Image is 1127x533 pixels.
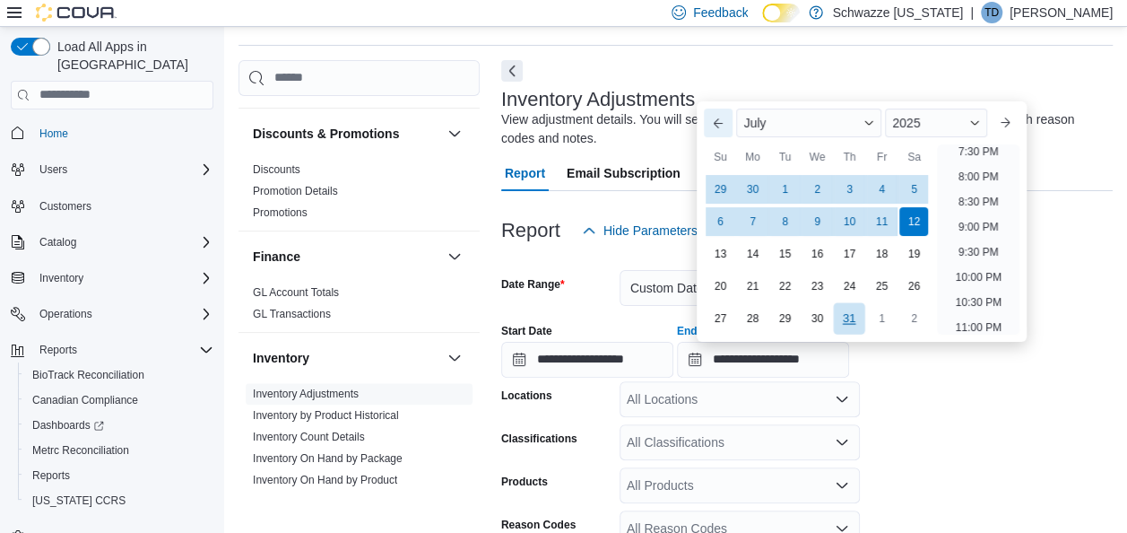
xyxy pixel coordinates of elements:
a: Canadian Compliance [25,389,145,411]
span: Operations [32,303,213,325]
div: day-15 [770,240,799,268]
div: Mo [738,143,767,171]
button: Open list of options [835,435,849,450]
div: day-30 [802,304,831,333]
button: Reports [4,337,221,363]
h3: Inventory Adjustments [501,89,695,110]
input: Press the down key to enter a popover containing a calendar. Press the escape key to close the po... [677,342,849,378]
li: 10:30 PM [948,292,1008,313]
span: Dashboards [25,415,213,436]
div: Button. Open the month selector. July is currently selected. [736,109,881,137]
span: Users [39,162,67,177]
button: Customers [4,193,221,219]
input: Dark Mode [762,4,800,22]
span: Users [32,159,213,180]
span: Inventory [32,267,213,289]
a: [US_STATE] CCRS [25,490,133,511]
span: GL Account Totals [253,285,339,300]
div: day-30 [738,175,767,204]
img: Cova [36,4,117,22]
div: Tim Defabbo-Winter JR [981,2,1002,23]
span: Promotion Details [253,184,338,198]
a: New Customers [253,83,329,96]
div: day-16 [802,240,831,268]
span: Reports [32,339,213,361]
label: Date Range [501,277,565,292]
div: day-8 [770,207,799,236]
button: Open list of options [835,478,849,493]
a: Inventory On Hand by Package [253,452,403,465]
label: Products [501,475,548,489]
button: Next [501,60,523,82]
button: Custom Date [620,270,860,306]
div: day-6 [706,207,734,236]
div: day-14 [738,240,767,268]
button: BioTrack Reconciliation [18,363,221,388]
div: day-17 [835,240,863,268]
span: Reports [25,465,213,486]
button: Reports [32,339,84,361]
a: Dashboards [18,413,221,438]
button: Users [32,159,74,180]
button: Open list of options [835,392,849,406]
h3: Finance [253,248,300,266]
span: Discounts [253,162,300,177]
button: Hide Parameters [575,213,705,249]
button: Inventory [253,349,440,367]
span: Dark Mode [762,22,763,23]
span: Metrc Reconciliation [25,440,213,461]
span: Feedback [693,4,748,22]
div: day-27 [706,304,734,333]
span: Inventory [39,271,83,285]
div: day-1 [867,304,896,333]
a: Discounts [253,163,300,176]
div: day-31 [834,302,865,334]
div: Finance [238,282,480,332]
a: Promotion Details [253,185,338,197]
span: Reports [32,468,70,483]
button: Inventory [32,267,91,289]
span: BioTrack Reconciliation [25,364,213,386]
a: Inventory Adjustments [253,388,359,400]
span: Metrc Reconciliation [32,443,129,458]
li: 8:00 PM [951,166,1006,188]
div: We [802,143,831,171]
button: Metrc Reconciliation [18,438,221,463]
h3: Inventory [253,349,309,367]
li: 7:30 PM [951,141,1006,162]
span: Load All Apps in [GEOGRAPHIC_DATA] [50,38,213,74]
div: July, 2025 [704,173,930,335]
span: 2025 [892,116,920,130]
button: Users [4,157,221,182]
label: Start Date [501,324,552,338]
li: 10:00 PM [948,266,1008,288]
span: Customers [39,199,91,214]
div: day-3 [835,175,863,204]
div: day-24 [835,272,863,301]
button: Home [4,120,221,146]
input: Press the down key to open a popover containing a calendar. [501,342,673,378]
li: 8:30 PM [951,191,1006,213]
span: Inventory On Hand by Product [253,473,397,487]
div: day-19 [899,240,928,268]
div: day-29 [706,175,734,204]
a: Promotions [253,206,308,219]
div: day-4 [867,175,896,204]
a: BioTrack Reconciliation [25,364,152,386]
span: Catalog [39,235,76,249]
span: TD [984,2,999,23]
a: Home [32,123,75,144]
span: Email Subscription [567,155,681,191]
span: BioTrack Reconciliation [32,368,144,382]
div: View adjustment details. You will see both quantity and cost adjustments for products along with ... [501,110,1104,148]
button: Inventory [4,266,221,291]
span: Customers [32,195,213,217]
div: day-21 [738,272,767,301]
div: Button. Open the year selector. 2025 is currently selected. [885,109,987,137]
div: Th [835,143,863,171]
a: Metrc Reconciliation [25,440,136,461]
button: Catalog [4,230,221,255]
button: Next month [991,109,1019,137]
span: [US_STATE] CCRS [32,494,126,508]
a: Inventory Transactions [253,495,361,508]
